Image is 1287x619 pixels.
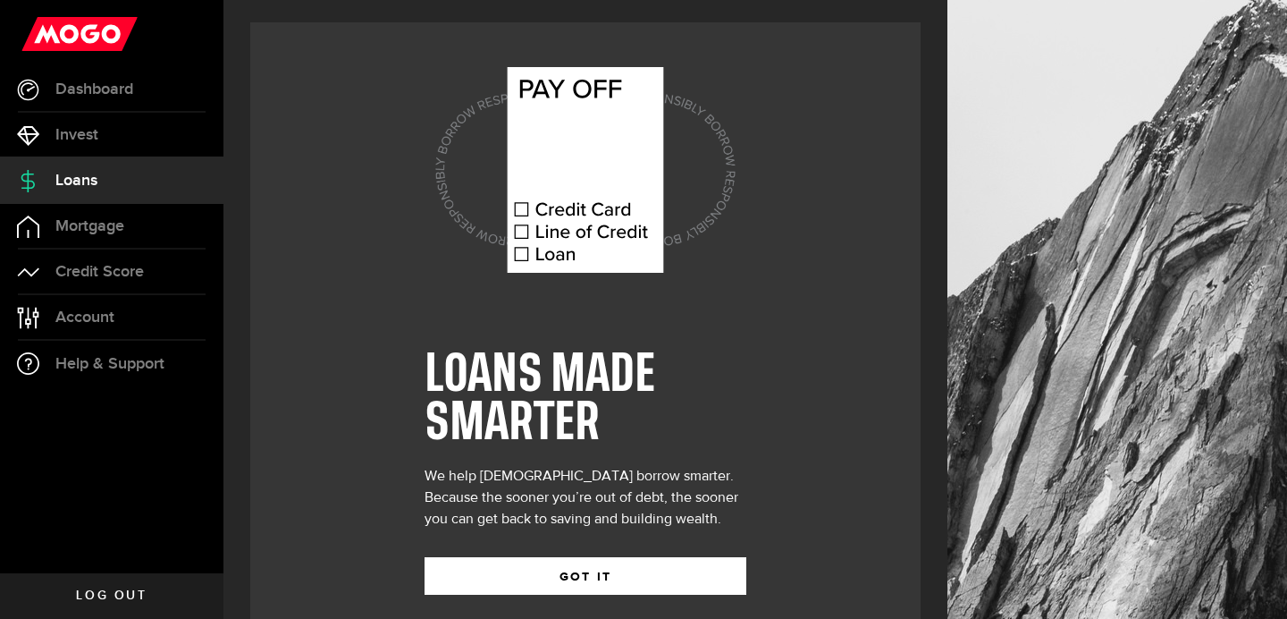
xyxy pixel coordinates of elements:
span: Dashboard [55,81,133,98]
span: Log out [76,589,147,602]
span: Invest [55,127,98,143]
button: GOT IT [425,557,746,595]
span: Help & Support [55,356,164,372]
div: We help [DEMOGRAPHIC_DATA] borrow smarter. Because the sooner you’re out of debt, the sooner you ... [425,466,746,530]
span: Mortgage [55,218,124,234]
span: Credit Score [55,264,144,280]
h1: LOANS MADE SMARTER [425,352,746,448]
span: Account [55,309,114,326]
span: Loans [55,173,97,189]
